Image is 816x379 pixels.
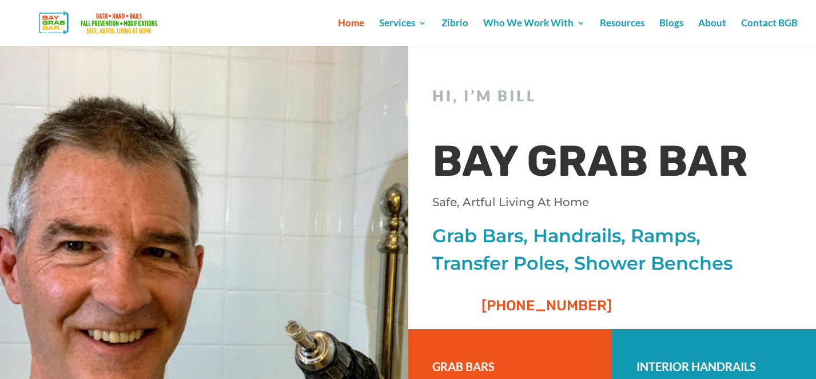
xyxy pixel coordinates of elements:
[379,19,427,46] a: Services
[483,19,585,46] a: Who We Work With
[600,19,644,46] a: Resources
[432,133,775,195] h1: BAY GRAB BAR
[481,297,612,314] span: [PHONE_NUMBER]
[659,19,683,46] a: Blogs
[19,8,180,38] img: Bay Grab Bar
[741,19,798,46] a: Contact BGB
[432,87,775,110] h2: Hi, I’m Bill
[441,19,468,46] a: Zibrio
[432,194,775,210] p: Safe, Artful Living At Home
[698,19,726,46] a: About
[432,222,775,277] p: Grab Bars, Handrails, Ramps, Transfer Poles, Shower Benches
[338,19,364,46] a: Home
